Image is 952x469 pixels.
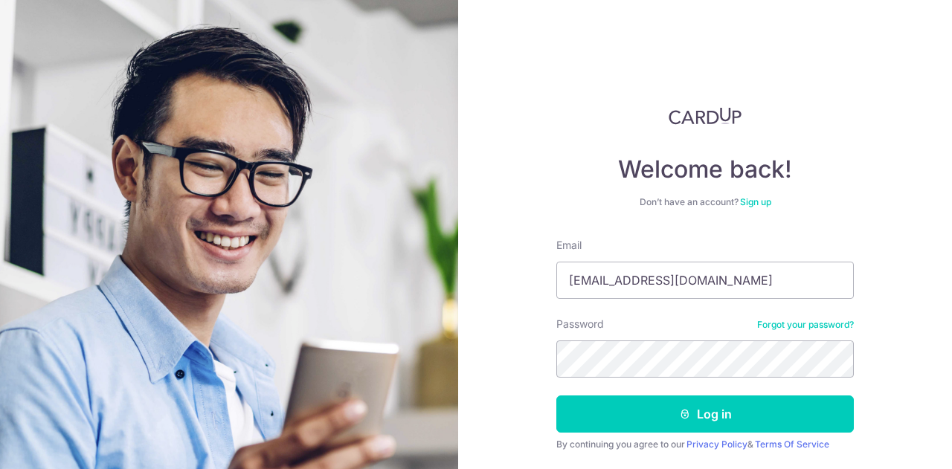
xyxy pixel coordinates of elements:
[669,107,742,125] img: CardUp Logo
[556,155,854,184] h4: Welcome back!
[556,262,854,299] input: Enter your Email
[686,439,747,450] a: Privacy Policy
[556,395,854,433] button: Log in
[740,196,771,207] a: Sign up
[757,319,854,331] a: Forgot your password?
[556,439,854,450] div: By continuing you agree to our &
[556,196,854,208] div: Don’t have an account?
[556,317,604,331] label: Password
[755,439,829,450] a: Terms Of Service
[556,238,582,253] label: Email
